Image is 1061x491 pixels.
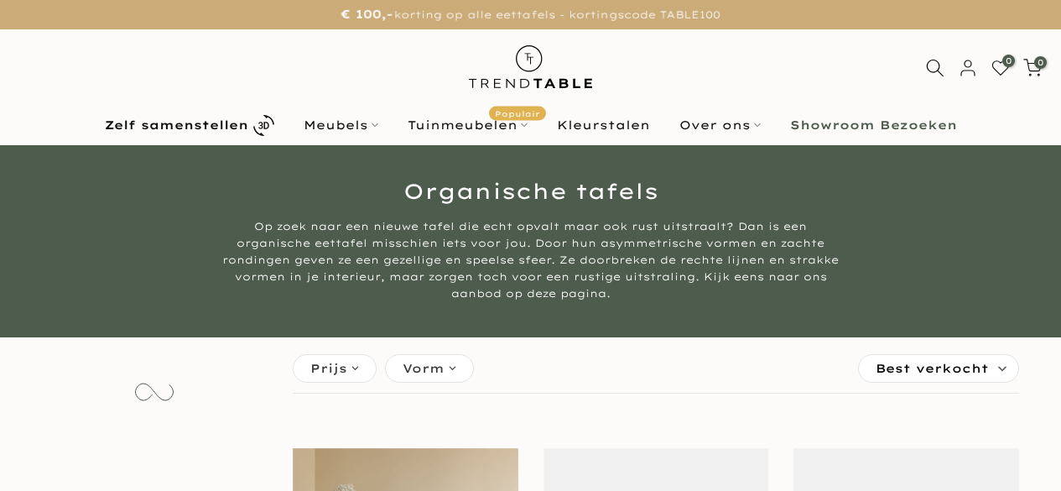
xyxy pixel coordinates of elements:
a: Kleurstalen [542,115,664,135]
p: korting op alle eettafels - kortingscode TABLE100 [21,4,1040,25]
span: Vorm [403,359,445,378]
img: trend-table [457,29,604,104]
div: Op zoek naar een nieuwe tafel die echt opvalt maar ook rust uitstraalt? Dan is een organische eet... [216,218,845,302]
a: Zelf samenstellen [90,111,289,140]
span: Prijs [310,359,347,378]
a: Over ons [664,115,775,135]
strong: € 100,- [341,7,393,22]
a: 0 [1023,59,1042,77]
b: Zelf samenstellen [105,119,248,131]
span: Populair [489,107,546,121]
span: 0 [1002,55,1015,67]
h1: Organische tafels [40,180,1022,201]
a: Showroom Bezoeken [775,115,971,135]
span: 0 [1034,56,1047,69]
label: Sorteren:Best verkocht [859,355,1018,382]
a: Meubels [289,115,393,135]
span: Best verkocht [876,355,989,382]
a: 0 [991,59,1010,77]
b: Showroom Bezoeken [790,119,957,131]
a: TuinmeubelenPopulair [393,115,542,135]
